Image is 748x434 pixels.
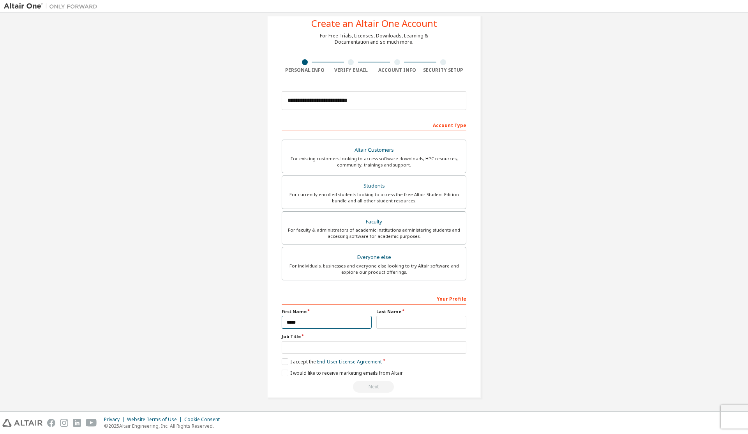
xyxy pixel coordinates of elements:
div: Faculty [287,216,461,227]
p: © 2025 Altair Engineering, Inc. All Rights Reserved. [104,423,224,429]
div: For faculty & administrators of academic institutions administering students and accessing softwa... [287,227,461,239]
label: I would like to receive marketing emails from Altair [282,370,403,376]
div: Students [287,181,461,191]
div: Everyone else [287,252,461,263]
div: Privacy [104,416,127,423]
label: Last Name [376,308,466,315]
div: For Free Trials, Licenses, Downloads, Learning & Documentation and so much more. [320,33,428,45]
img: altair_logo.svg [2,419,42,427]
label: I accept the [282,358,382,365]
div: Website Terms of Use [127,416,184,423]
img: Altair One [4,2,101,10]
div: Account Type [282,119,466,131]
div: For currently enrolled students looking to access the free Altair Student Edition bundle and all ... [287,191,461,204]
img: youtube.svg [86,419,97,427]
div: Cookie Consent [184,416,224,423]
label: First Name [282,308,372,315]
img: instagram.svg [60,419,68,427]
div: Altair Customers [287,145,461,156]
img: facebook.svg [47,419,55,427]
label: Job Title [282,333,466,340]
a: End-User License Agreement [317,358,382,365]
div: Your Profile [282,292,466,305]
div: Security Setup [420,67,467,73]
div: Create an Altair One Account [311,19,437,28]
div: Account Info [374,67,420,73]
div: Verify Email [328,67,374,73]
div: Read and acccept EULA to continue [282,381,466,393]
div: For individuals, businesses and everyone else looking to try Altair software and explore our prod... [287,263,461,275]
div: For existing customers looking to access software downloads, HPC resources, community, trainings ... [287,156,461,168]
img: linkedin.svg [73,419,81,427]
div: Personal Info [282,67,328,73]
